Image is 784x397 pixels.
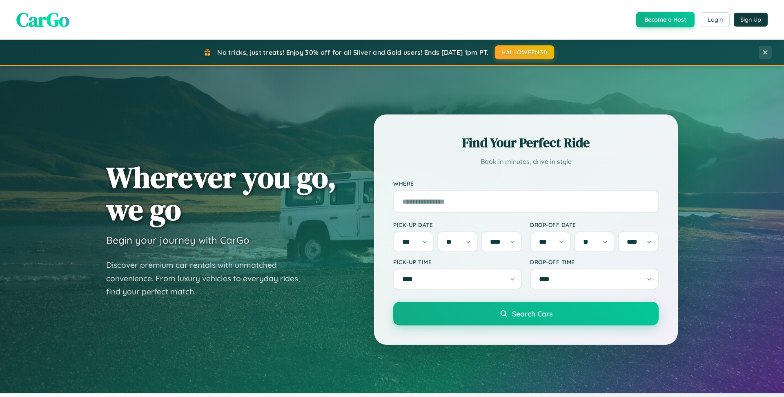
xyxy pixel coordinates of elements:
[393,258,522,265] label: Pick-up Time
[636,12,695,27] button: Become a Host
[393,156,659,168] p: Book in minutes, drive in style
[393,134,659,152] h2: Find Your Perfect Ride
[512,309,552,318] span: Search Cars
[393,180,659,187] label: Where
[106,258,310,298] p: Discover premium car rentals with unmatched convenience. From luxury vehicles to everyday rides, ...
[734,13,768,27] button: Sign Up
[217,48,488,56] span: No tricks, just treats! Enjoy 30% off for all Silver and Gold users! Ends [DATE] 1pm PT.
[106,161,336,226] h1: Wherever you go, we go
[701,12,730,27] button: Login
[530,221,659,228] label: Drop-off Date
[530,258,659,265] label: Drop-off Time
[16,6,69,33] span: CarGo
[106,234,249,246] h3: Begin your journey with CarGo
[393,221,522,228] label: Pick-up Date
[393,302,659,325] button: Search Cars
[495,45,554,59] button: HALLOWEEN30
